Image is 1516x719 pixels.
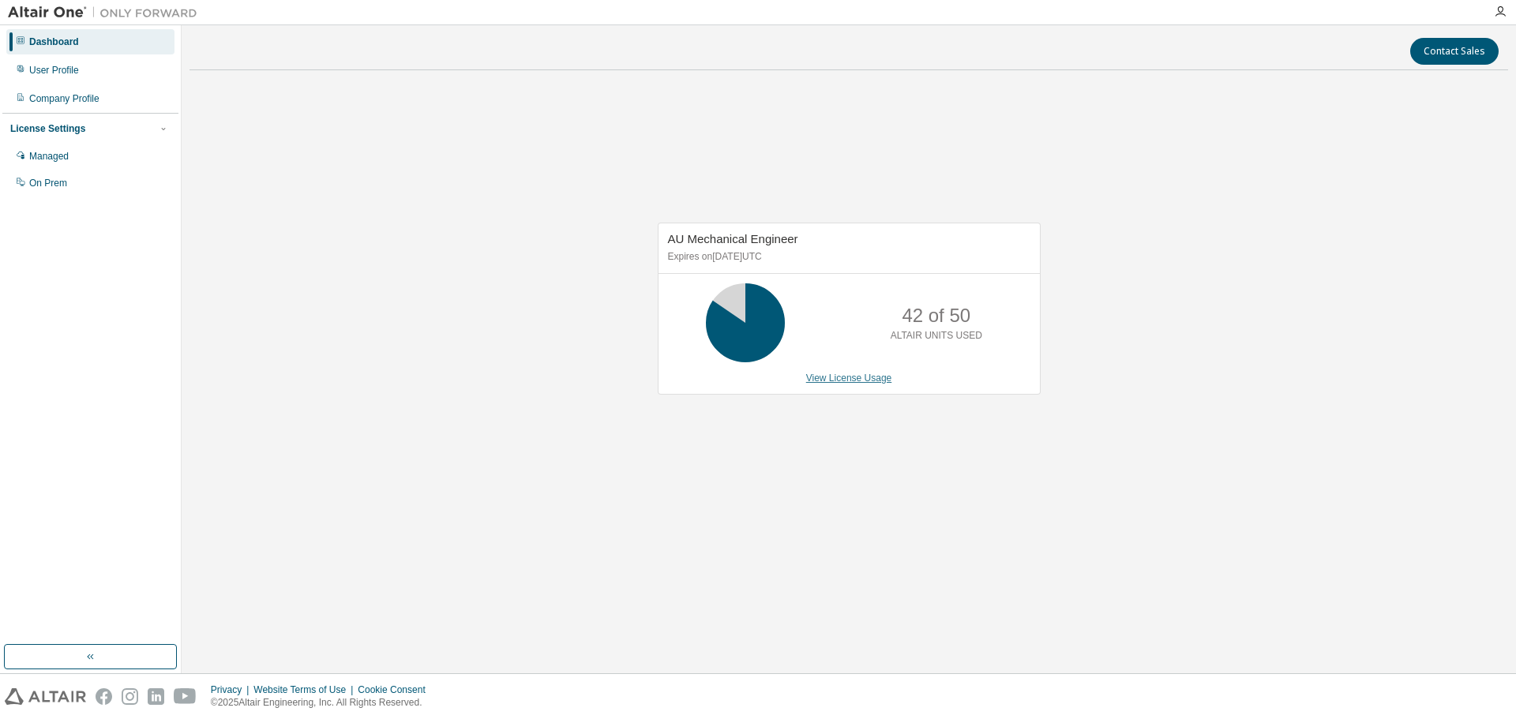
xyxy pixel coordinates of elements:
img: linkedin.svg [148,688,164,705]
img: Altair One [8,5,205,21]
p: Expires on [DATE] UTC [668,250,1026,264]
div: Dashboard [29,36,79,48]
a: View License Usage [806,373,892,384]
img: altair_logo.svg [5,688,86,705]
span: AU Mechanical Engineer [668,232,798,245]
div: License Settings [10,122,85,135]
p: © 2025 Altair Engineering, Inc. All Rights Reserved. [211,696,435,710]
div: Managed [29,150,69,163]
p: ALTAIR UNITS USED [891,329,982,343]
button: Contact Sales [1410,38,1499,65]
img: instagram.svg [122,688,138,705]
div: Website Terms of Use [253,683,358,696]
div: User Profile [29,64,79,77]
div: On Prem [29,177,67,189]
p: 42 of 50 [902,302,970,329]
img: facebook.svg [96,688,112,705]
div: Cookie Consent [358,683,434,696]
div: Privacy [211,683,253,696]
div: Company Profile [29,92,99,105]
img: youtube.svg [174,688,197,705]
